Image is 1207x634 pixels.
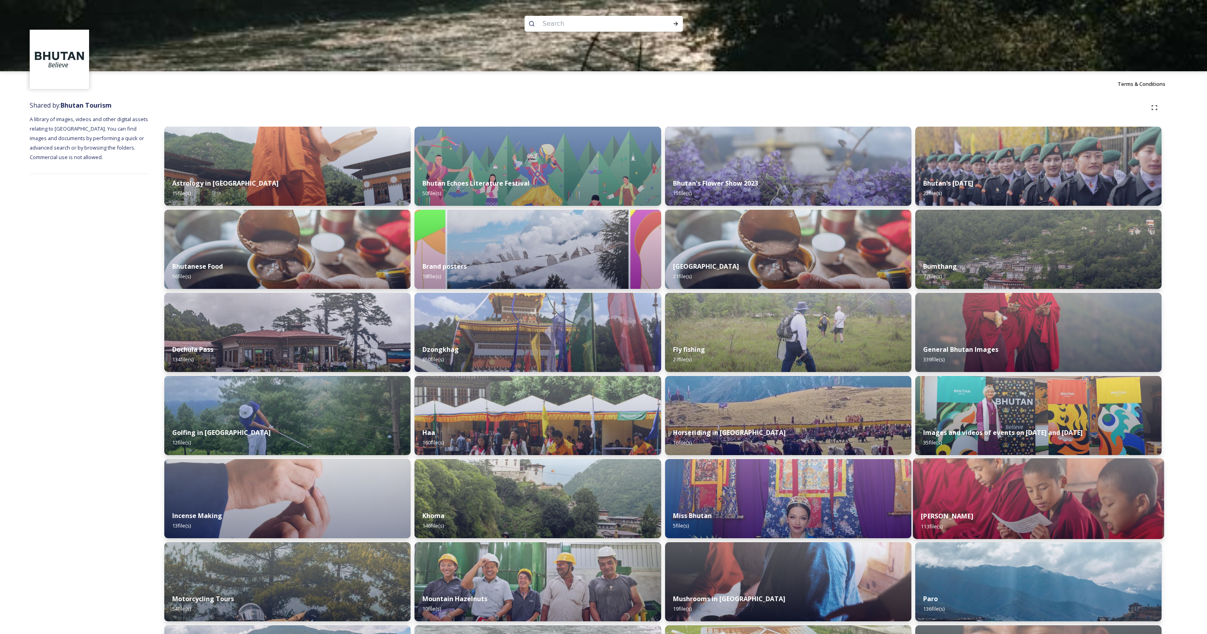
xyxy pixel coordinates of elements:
[923,428,1083,437] strong: Images and videos of events on [DATE] and [DATE]
[414,542,661,621] img: WattBryan-20170720-0740-P50.jpg
[915,210,1161,289] img: Bumthang%2520180723%2520by%2520Amp%2520Sripimanwat-20.jpg
[923,345,998,354] strong: General Bhutan Images
[172,262,223,271] strong: Bhutanese Food
[164,542,411,621] img: By%2520Leewang%2520Tobgay%252C%2520President%252C%2520The%2520Badgers%2520Motorcycle%2520Club%252...
[665,376,911,455] img: Horseriding%2520in%2520Bhutan2.JPG
[172,594,234,603] strong: Motorcycling Tours
[923,439,942,446] span: 35 file(s)
[422,262,467,271] strong: Brand posters
[673,439,692,446] span: 16 file(s)
[414,127,661,206] img: Bhutan%2520Echoes7.jpg
[172,190,191,197] span: 15 file(s)
[422,594,487,603] strong: Mountain Hazelnuts
[673,594,785,603] strong: Mushrooms in [GEOGRAPHIC_DATA]
[673,345,705,354] strong: Fly fishing
[414,210,661,289] img: Bhutan_Believe_800_1000_4.jpg
[665,127,911,206] img: Bhutan%2520Flower%2520Show2.jpg
[172,179,279,188] strong: Astrology in [GEOGRAPHIC_DATA]
[422,511,445,520] strong: Khoma
[923,273,942,280] span: 77 file(s)
[422,439,444,446] span: 160 file(s)
[172,273,191,280] span: 56 file(s)
[673,522,689,529] span: 5 file(s)
[915,542,1161,621] img: Paro%2520050723%2520by%2520Amp%2520Sripimanwat-20.jpg
[673,605,692,612] span: 19 file(s)
[172,345,213,354] strong: Dochula Pass
[673,262,739,271] strong: [GEOGRAPHIC_DATA]
[673,428,786,437] strong: Horseriding in [GEOGRAPHIC_DATA]
[414,293,661,372] img: Festival%2520Header.jpg
[172,439,191,446] span: 12 file(s)
[915,293,1161,372] img: MarcusWestbergBhutanHiRes-23.jpg
[915,376,1161,455] img: A%2520guest%2520with%2520new%2520signage%2520at%2520the%2520airport.jpeg
[422,356,444,363] span: 650 file(s)
[422,605,441,612] span: 10 file(s)
[923,262,957,271] strong: Bumthang
[673,190,692,197] span: 15 file(s)
[164,459,411,538] img: _SCH5631.jpg
[673,273,692,280] span: 21 file(s)
[164,293,411,372] img: 2022-10-01%252011.41.43.jpg
[665,459,911,538] img: Miss%2520Bhutan%2520Tashi%2520Choden%25205.jpg
[665,210,911,289] img: Bumdeling%2520090723%2520by%2520Amp%2520Sripimanwat-4%25202.jpg
[422,428,435,437] strong: Haa
[172,511,222,520] strong: Incense Making
[539,15,647,32] input: Search
[923,190,942,197] span: 22 file(s)
[923,605,945,612] span: 136 file(s)
[921,522,943,530] span: 113 file(s)
[164,210,411,289] img: Bumdeling%2520090723%2520by%2520Amp%2520Sripimanwat-4.jpg
[921,512,973,520] strong: [PERSON_NAME]
[422,179,530,188] strong: Bhutan Echoes Literature Festival
[673,356,692,363] span: 27 file(s)
[915,127,1161,206] img: Bhutan%2520National%2520Day10.jpg
[31,31,88,88] img: BT_Logo_BB_Lockup_CMYK_High%2520Res.jpg
[923,594,938,603] strong: Paro
[665,542,911,621] img: _SCH7798.jpg
[673,511,712,520] strong: Miss Bhutan
[422,273,441,280] span: 18 file(s)
[923,356,945,363] span: 339 file(s)
[414,459,661,538] img: Khoma%2520130723%2520by%2520Amp%2520Sripimanwat-7.jpg
[164,127,411,206] img: _SCH1465.jpg
[164,376,411,455] img: IMG_0877.jpeg
[172,428,271,437] strong: Golfing in [GEOGRAPHIC_DATA]
[422,522,444,529] span: 146 file(s)
[172,356,194,363] span: 134 file(s)
[172,522,191,529] span: 13 file(s)
[172,605,191,612] span: 54 file(s)
[422,345,459,354] strong: Dzongkhag
[913,458,1164,539] img: Mongar%2520and%2520Dametshi%2520110723%2520by%2520Amp%2520Sripimanwat-9.jpg
[673,179,758,188] strong: Bhutan's Flower Show 2023
[414,376,661,455] img: Haa%2520Summer%2520Festival1.jpeg
[422,190,441,197] span: 50 file(s)
[923,179,973,188] strong: Bhutan's [DATE]
[665,293,911,372] img: by%2520Ugyen%2520Wangchuk14.JPG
